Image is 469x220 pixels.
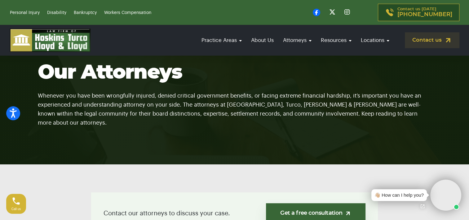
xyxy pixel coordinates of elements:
span: [PHONE_NUMBER] [397,11,452,18]
a: Disability [47,11,66,15]
a: Workers Compensation [104,11,151,15]
a: Practice Areas [198,31,245,49]
p: Contact us [DATE] [397,7,452,18]
img: arrow-up-right-light.svg [345,210,351,217]
div: 👋🏼 How can I help you? [374,192,424,199]
a: Personal Injury [10,11,40,15]
a: Contact us [DATE][PHONE_NUMBER] [378,4,459,21]
a: Bankruptcy [74,11,97,15]
a: Resources [318,31,355,49]
h1: Our Attorneys [38,62,431,84]
a: About Us [248,31,277,49]
a: Open chat [416,200,429,213]
img: logo [10,29,91,52]
span: Call us [11,207,21,211]
a: Contact us [405,32,459,48]
p: Whenever you have been wrongfully injured, denied critical government benefits, or facing extreme... [38,84,431,127]
a: Attorneys [280,31,315,49]
a: Locations [358,31,392,49]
